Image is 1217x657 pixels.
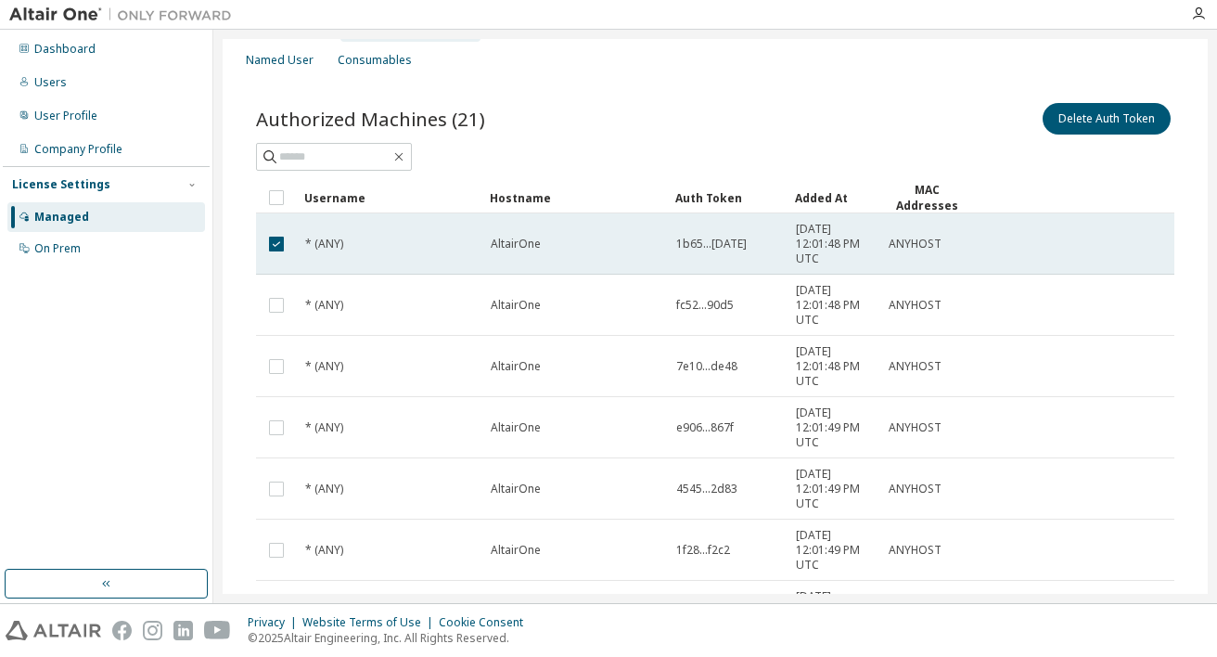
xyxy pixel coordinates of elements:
[795,183,873,213] div: Added At
[796,406,872,450] span: [DATE] 12:01:49 PM UTC
[491,359,541,374] span: AltairOne
[305,237,343,251] span: * (ANY)
[889,298,942,313] span: ANYHOST
[439,615,534,630] div: Cookie Consent
[338,53,412,68] div: Consumables
[889,482,942,496] span: ANYHOST
[889,359,942,374] span: ANYHOST
[246,53,314,68] div: Named User
[305,298,343,313] span: * (ANY)
[9,6,241,24] img: Altair One
[490,183,660,213] div: Hostname
[6,621,101,640] img: altair_logo.svg
[34,241,81,256] div: On Prem
[305,482,343,496] span: * (ANY)
[34,109,97,123] div: User Profile
[676,482,737,496] span: 4545...2d83
[302,615,439,630] div: Website Terms of Use
[676,359,737,374] span: 7e10...de48
[796,222,872,266] span: [DATE] 12:01:48 PM UTC
[491,298,541,313] span: AltairOne
[796,528,872,573] span: [DATE] 12:01:49 PM UTC
[248,630,534,646] p: © 2025 Altair Engineering, Inc. All Rights Reserved.
[305,359,343,374] span: * (ANY)
[34,210,89,225] div: Managed
[796,589,872,634] span: [DATE] 12:01:51 PM UTC
[491,420,541,435] span: AltairOne
[889,237,942,251] span: ANYHOST
[204,621,231,640] img: youtube.svg
[796,467,872,511] span: [DATE] 12:01:49 PM UTC
[888,182,966,213] div: MAC Addresses
[491,482,541,496] span: AltairOne
[256,106,485,132] span: Authorized Machines (21)
[889,543,942,558] span: ANYHOST
[676,543,730,558] span: 1f28...f2c2
[248,615,302,630] div: Privacy
[491,237,541,251] span: AltairOne
[676,298,734,313] span: fc52...90d5
[676,237,747,251] span: 1b65...[DATE]
[796,344,872,389] span: [DATE] 12:01:48 PM UTC
[305,420,343,435] span: * (ANY)
[34,75,67,90] div: Users
[1043,103,1171,135] button: Delete Auth Token
[34,42,96,57] div: Dashboard
[173,621,193,640] img: linkedin.svg
[676,420,734,435] span: e906...867f
[889,420,942,435] span: ANYHOST
[675,183,780,213] div: Auth Token
[304,183,475,213] div: Username
[34,142,122,157] div: Company Profile
[796,283,872,328] span: [DATE] 12:01:48 PM UTC
[143,621,162,640] img: instagram.svg
[491,543,541,558] span: AltairOne
[12,177,110,192] div: License Settings
[112,621,132,640] img: facebook.svg
[305,543,343,558] span: * (ANY)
